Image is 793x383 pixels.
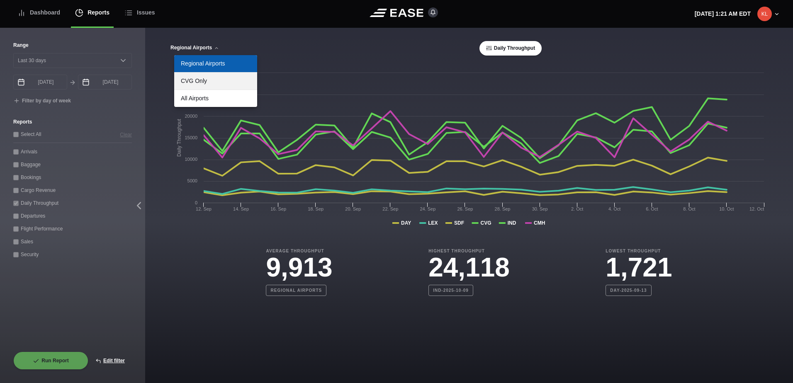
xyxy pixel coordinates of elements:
[13,75,67,90] input: mm/dd/yyyy
[757,7,772,21] img: 8d9eb65ae2cfb5286abbcbdb12c50e97
[428,254,510,281] h3: 24,118
[185,135,197,140] text: 15000
[266,254,332,281] h3: 9,913
[382,206,398,211] tspan: 22. Sep
[532,206,548,211] tspan: 30. Sep
[195,200,197,205] text: 0
[749,206,764,211] tspan: 12. Oct
[13,41,132,49] label: Range
[420,206,435,211] tspan: 24. Sep
[345,206,361,211] tspan: 20. Sep
[196,206,212,211] tspan: 12. Sep
[606,248,672,254] b: Lowest Throughput
[695,10,751,18] p: [DATE] 1:21 AM EDT
[308,206,324,211] tspan: 18. Sep
[401,220,411,226] tspan: DAY
[13,118,132,126] label: Reports
[185,157,197,162] text: 10000
[479,41,542,56] button: Daily Throughput
[266,285,326,296] b: Regional Airports
[174,90,257,107] a: All Airports
[646,206,658,211] tspan: 6. Oct
[606,285,651,296] b: DAY-2025-09-13
[508,220,516,226] tspan: IND
[457,206,473,211] tspan: 26. Sep
[233,206,249,211] tspan: 14. Sep
[495,206,511,211] tspan: 28. Sep
[270,206,286,211] tspan: 16. Sep
[88,351,132,370] button: Edit filter
[174,55,257,72] a: Regional Airports
[174,73,257,90] a: CVG Only
[481,220,491,226] tspan: CVG
[78,75,132,90] input: mm/dd/yyyy
[428,220,438,226] tspan: LEX
[170,45,219,51] button: Regional Airports
[606,254,672,281] h3: 1,721
[719,206,734,211] tspan: 10. Oct
[571,206,583,211] tspan: 2. Oct
[534,220,545,226] tspan: CMH
[187,178,197,183] text: 5000
[608,206,620,211] tspan: 4. Oct
[176,119,182,157] tspan: Daily Throughput
[120,130,132,139] button: Clear
[266,248,332,254] b: Average Throughput
[185,114,197,119] text: 20000
[683,206,695,211] tspan: 8. Oct
[428,285,473,296] b: IND-2025-10-09
[428,248,510,254] b: Highest Throughput
[454,220,464,226] tspan: SDF
[13,98,71,104] button: Filter by day of week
